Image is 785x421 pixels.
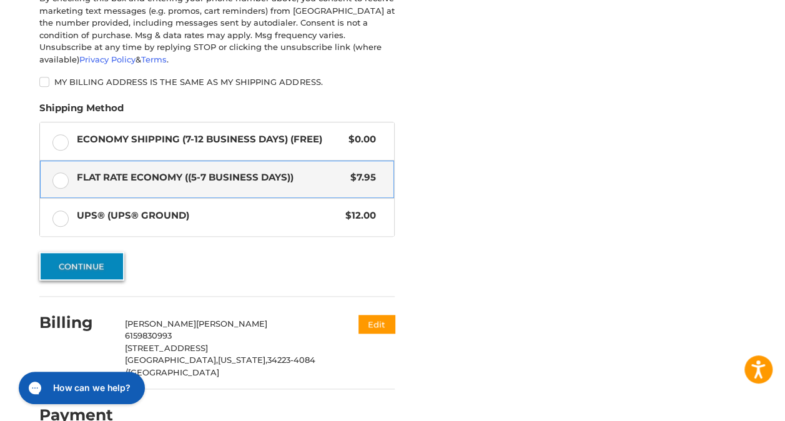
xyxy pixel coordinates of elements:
a: Privacy Policy [79,54,136,64]
span: $0.00 [342,132,376,147]
span: Economy Shipping (7-12 Business Days) (Free) [77,132,343,147]
span: $7.95 [344,171,376,185]
span: 6159830993 [125,330,172,340]
span: $12.00 [339,209,376,223]
span: UPS® (UPS® Ground) [77,209,340,223]
button: Continue [39,252,124,280]
span: [STREET_ADDRESS] [125,343,208,353]
h2: Billing [39,313,112,332]
a: Terms [141,54,167,64]
span: [GEOGRAPHIC_DATA] [128,367,219,377]
span: [US_STATE], [218,355,267,365]
span: [GEOGRAPHIC_DATA], [125,355,218,365]
span: [PERSON_NAME] [125,319,196,329]
span: [PERSON_NAME] [196,319,267,329]
iframe: Gorgias live chat messenger [12,367,149,409]
span: Flat Rate Economy ((5-7 Business Days)) [77,171,345,185]
button: Edit [358,315,395,333]
label: My billing address is the same as my shipping address. [39,77,395,87]
legend: Shipping Method [39,101,124,121]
